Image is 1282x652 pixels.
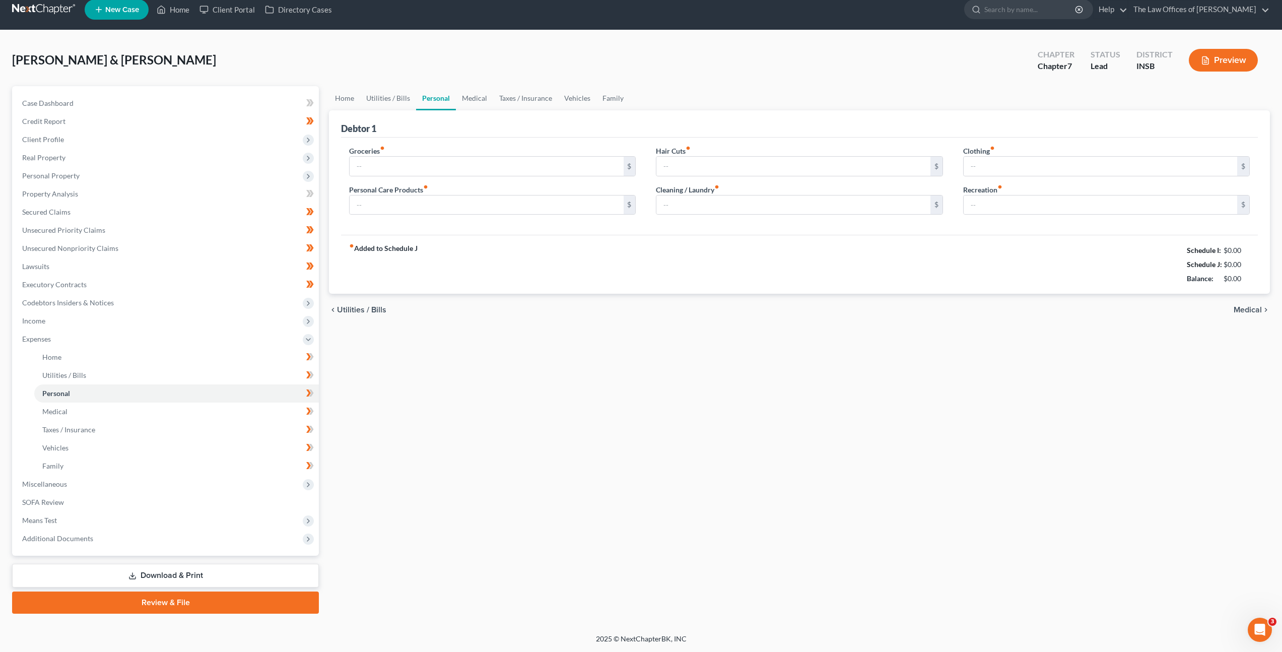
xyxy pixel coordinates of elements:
div: Lead [1091,60,1120,72]
iframe: Intercom live chat [1248,618,1272,642]
input: -- [350,195,623,215]
span: Unsecured Priority Claims [22,226,105,234]
a: Vehicles [558,86,596,110]
label: Clothing [963,146,995,156]
div: Status [1091,49,1120,60]
span: Codebtors Insiders & Notices [22,298,114,307]
a: Help [1094,1,1127,19]
span: Expenses [22,335,51,343]
a: Home [152,1,194,19]
span: Taxes / Insurance [42,425,95,434]
a: Directory Cases [260,1,337,19]
div: $ [1237,195,1249,215]
i: chevron_right [1262,306,1270,314]
span: Credit Report [22,117,65,125]
div: $ [930,157,942,176]
span: Property Analysis [22,189,78,198]
span: Case Dashboard [22,99,74,107]
span: Vehicles [42,443,69,452]
a: Unsecured Nonpriority Claims [14,239,319,257]
span: SOFA Review [22,498,64,506]
a: Family [596,86,630,110]
div: $ [1237,157,1249,176]
i: fiber_manual_record [997,184,1002,189]
a: Family [34,457,319,475]
strong: Schedule J: [1187,260,1222,269]
i: fiber_manual_record [990,146,995,151]
button: Medical chevron_right [1234,306,1270,314]
a: Home [329,86,360,110]
a: Vehicles [34,439,319,457]
a: Home [34,348,319,366]
span: Executory Contracts [22,280,87,289]
a: Unsecured Priority Claims [14,221,319,239]
a: Taxes / Insurance [34,421,319,439]
strong: Added to Schedule J [349,243,418,286]
div: INSB [1136,60,1173,72]
span: [PERSON_NAME] & [PERSON_NAME] [12,52,216,67]
a: Client Portal [194,1,260,19]
div: $ [930,195,942,215]
div: 2025 © NextChapterBK, INC [354,634,928,652]
a: Download & Print [12,564,319,588]
span: Family [42,462,63,470]
strong: Schedule I: [1187,246,1221,254]
span: Lawsuits [22,262,49,271]
span: New Case [105,6,139,14]
span: Unsecured Nonpriority Claims [22,244,118,252]
div: District [1136,49,1173,60]
input: -- [964,157,1237,176]
span: Additional Documents [22,534,93,543]
a: Medical [456,86,493,110]
span: Client Profile [22,135,64,144]
div: Debtor 1 [341,122,376,135]
a: Utilities / Bills [34,366,319,384]
div: $ [624,195,636,215]
input: -- [350,157,623,176]
a: Taxes / Insurance [493,86,558,110]
span: 7 [1067,61,1072,71]
span: 3 [1268,618,1276,626]
i: fiber_manual_record [380,146,385,151]
label: Recreation [963,184,1002,195]
i: fiber_manual_record [714,184,719,189]
span: Miscellaneous [22,480,67,488]
span: Utilities / Bills [42,371,86,379]
label: Groceries [349,146,385,156]
input: -- [964,195,1237,215]
a: The Law Offices of [PERSON_NAME] [1128,1,1269,19]
a: Lawsuits [14,257,319,276]
label: Hair Cuts [656,146,691,156]
a: Credit Report [14,112,319,131]
label: Personal Care Products [349,184,428,195]
i: fiber_manual_record [686,146,691,151]
div: $0.00 [1224,259,1250,270]
span: Utilities / Bills [337,306,386,314]
input: -- [656,157,930,176]
i: fiber_manual_record [423,184,428,189]
button: Preview [1189,49,1258,72]
label: Cleaning / Laundry [656,184,719,195]
input: -- [656,195,930,215]
a: Personal [416,86,456,110]
a: Review & File [12,592,319,614]
a: Utilities / Bills [360,86,416,110]
a: Executory Contracts [14,276,319,294]
span: Medical [1234,306,1262,314]
a: Medical [34,403,319,421]
i: fiber_manual_record [349,243,354,248]
span: Means Test [22,516,57,525]
div: $0.00 [1224,274,1250,284]
div: Chapter [1038,49,1074,60]
span: Personal Property [22,171,80,180]
span: Medical [42,407,68,416]
span: Personal [42,389,70,398]
span: Income [22,316,45,325]
span: Secured Claims [22,208,71,216]
div: $ [624,157,636,176]
button: chevron_left Utilities / Bills [329,306,386,314]
strong: Balance: [1187,274,1213,283]
a: Personal [34,384,319,403]
span: Home [42,353,61,361]
a: Case Dashboard [14,94,319,112]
